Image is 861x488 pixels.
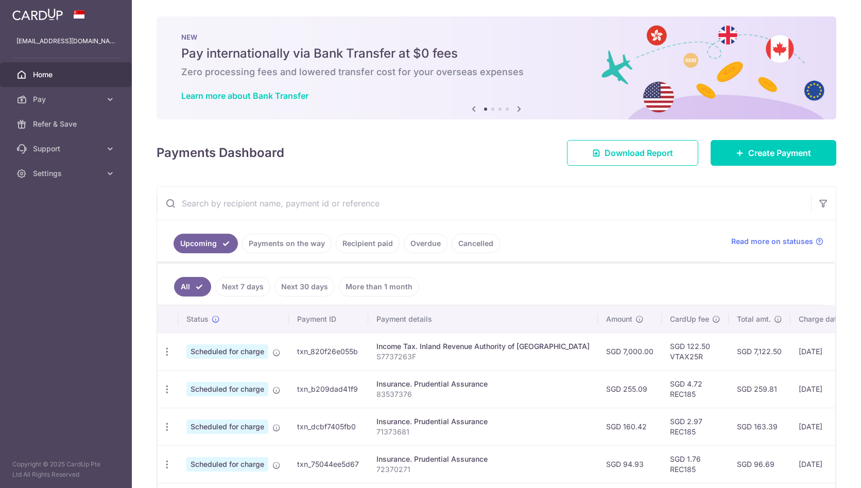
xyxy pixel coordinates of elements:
a: Upcoming [174,234,238,253]
p: 83537376 [376,389,590,399]
div: Insurance. Prudential Assurance [376,416,590,427]
td: [DATE] [790,445,860,483]
div: Insurance. Prudential Assurance [376,379,590,389]
span: Scheduled for charge [186,382,268,396]
td: SGD 4.72 REC185 [662,370,729,408]
td: [DATE] [790,333,860,370]
td: SGD 122.50 VTAX25R [662,333,729,370]
td: SGD 94.93 [598,445,662,483]
span: CardUp fee [670,314,709,324]
p: [EMAIL_ADDRESS][DOMAIN_NAME] [16,36,115,46]
a: All [174,277,211,297]
td: SGD 2.97 REC185 [662,408,729,445]
span: Status [186,314,209,324]
a: Recipient paid [336,234,400,253]
td: SGD 255.09 [598,370,662,408]
span: Support [33,144,101,154]
th: Payment details [368,306,598,333]
td: SGD 259.81 [729,370,790,408]
input: Search by recipient name, payment id or reference [157,187,811,220]
div: Insurance. Prudential Assurance [376,454,590,464]
a: Learn more about Bank Transfer [181,91,308,101]
a: Download Report [567,140,698,166]
a: Overdue [404,234,447,253]
img: CardUp [12,8,63,21]
h5: Pay internationally via Bank Transfer at $0 fees [181,45,812,62]
span: Total amt. [737,314,771,324]
p: S7737263F [376,352,590,362]
p: NEW [181,33,812,41]
span: Amount [606,314,632,324]
th: Payment ID [289,306,368,333]
td: txn_820f26e055b [289,333,368,370]
td: SGD 1.76 REC185 [662,445,729,483]
a: Cancelled [452,234,500,253]
a: Next 7 days [215,277,270,297]
p: 71373681 [376,427,590,437]
span: Scheduled for charge [186,420,268,434]
td: SGD 7,000.00 [598,333,662,370]
span: Download Report [605,147,673,159]
a: Read more on statuses [731,236,823,247]
td: txn_75044ee5d67 [289,445,368,483]
img: Bank transfer banner [157,16,836,119]
span: Settings [33,168,101,179]
td: SGD 7,122.50 [729,333,790,370]
td: txn_dcbf7405fb0 [289,408,368,445]
a: Create Payment [711,140,836,166]
span: Scheduled for charge [186,457,268,472]
a: Next 30 days [274,277,335,297]
a: More than 1 month [339,277,419,297]
span: Refer & Save [33,119,101,129]
p: 72370271 [376,464,590,475]
a: Payments on the way [242,234,332,253]
td: [DATE] [790,370,860,408]
span: Create Payment [748,147,811,159]
span: Scheduled for charge [186,344,268,359]
h4: Payments Dashboard [157,144,284,162]
span: Charge date [799,314,841,324]
span: Read more on statuses [731,236,813,247]
td: SGD 163.39 [729,408,790,445]
td: txn_b209dad41f9 [289,370,368,408]
span: Home [33,69,101,80]
td: SGD 96.69 [729,445,790,483]
td: SGD 160.42 [598,408,662,445]
div: Income Tax. Inland Revenue Authority of [GEOGRAPHIC_DATA] [376,341,590,352]
span: Pay [33,94,101,104]
h6: Zero processing fees and lowered transfer cost for your overseas expenses [181,66,812,78]
td: [DATE] [790,408,860,445]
